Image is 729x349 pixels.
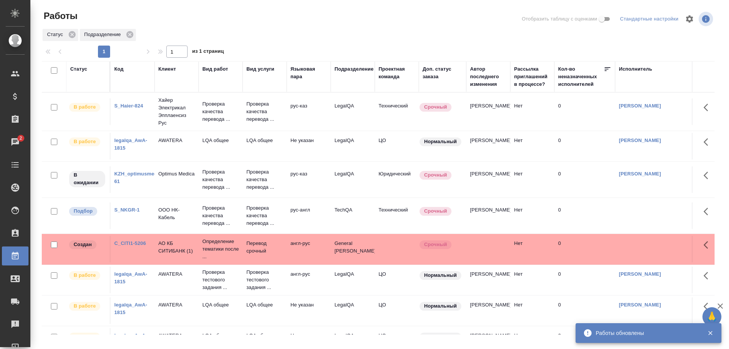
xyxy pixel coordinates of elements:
[42,10,77,22] span: Работы
[424,302,457,310] p: Нормальный
[699,297,717,316] button: Здесь прячутся важные кнопки
[375,267,419,293] td: ЦО
[287,202,331,229] td: рус-англ
[158,137,195,144] p: AWATERA
[114,302,147,315] a: legalqa_AwA-1815
[158,301,195,309] p: AWATERA
[331,166,375,193] td: LegalQA
[68,240,106,250] div: Заказ еще не согласован с клиентом, искать исполнителей рано
[466,297,510,324] td: [PERSON_NAME]
[287,236,331,262] td: англ-рус
[510,133,554,159] td: Нет
[15,134,27,142] span: 2
[510,202,554,229] td: Нет
[158,332,195,340] p: AWATERA
[510,98,554,125] td: Нет
[699,236,717,254] button: Здесь прячутся важные кнопки
[74,103,96,111] p: В работе
[424,272,457,279] p: Нормальный
[68,301,106,311] div: Исполнитель выполняет работу
[424,207,447,215] p: Срочный
[379,65,415,81] div: Проектная команда
[699,267,717,285] button: Здесь прячутся важные кнопки
[202,100,239,123] p: Проверка качества перевода ...
[424,171,447,179] p: Срочный
[74,171,101,186] p: В ожидании
[466,166,510,193] td: [PERSON_NAME]
[287,98,331,125] td: рус-каз
[375,133,419,159] td: ЦО
[510,236,554,262] td: Нет
[114,333,147,346] a: legalqa_AwA-1815
[619,103,661,109] a: [PERSON_NAME]
[202,168,239,191] p: Проверка качества перевода ...
[702,330,718,336] button: Закрыть
[290,65,327,81] div: Языковая пара
[70,65,87,73] div: Статус
[158,206,195,221] p: ООО НК-Кабель
[2,133,28,152] a: 2
[202,268,239,291] p: Проверка тестового задания ...
[68,270,106,281] div: Исполнитель выполняет работу
[68,206,106,216] div: Можно подбирать исполнителей
[246,168,283,191] p: Проверка качества перевода ...
[246,268,283,291] p: Проверка тестового задания ...
[705,309,718,325] span: 🙏
[522,15,597,23] span: Отобразить таблицу с оценками
[202,301,239,309] p: LQA общее
[510,297,554,324] td: Нет
[74,272,96,279] p: В работе
[80,29,136,41] div: Подразделение
[246,240,283,255] p: Перевод срочный
[114,207,140,213] a: S_NKGR-1
[619,65,652,73] div: Исполнитель
[74,302,96,310] p: В работе
[699,133,717,151] button: Здесь прячутся важные кнопки
[424,241,447,248] p: Срочный
[424,103,447,111] p: Срочный
[554,166,615,193] td: 0
[558,65,604,88] div: Кол-во неназначенных исполнителей
[331,236,375,262] td: General [PERSON_NAME]
[74,138,96,145] p: В работе
[114,65,123,73] div: Код
[202,137,239,144] p: LQA общее
[158,96,195,127] p: Хайер Электрикал Эпплаенсиз Рус
[554,297,615,324] td: 0
[554,133,615,159] td: 0
[699,202,717,221] button: Здесь прячутся важные кнопки
[246,204,283,227] p: Проверка качества перевода ...
[74,333,96,341] p: В работе
[424,138,457,145] p: Нормальный
[158,240,195,255] p: АО КБ СИТИБАНК (1)
[246,137,283,144] p: LQA общее
[596,329,696,337] div: Работы обновлены
[114,171,166,184] a: KZH_optimusmedica-61
[47,31,66,38] p: Статус
[375,166,419,193] td: Юридический
[68,332,106,342] div: Исполнитель выполняет работу
[287,297,331,324] td: Не указан
[680,10,699,28] span: Настроить таблицу
[202,65,228,73] div: Вид работ
[699,166,717,185] button: Здесь прячутся важные кнопки
[68,137,106,147] div: Исполнитель выполняет работу
[554,202,615,229] td: 0
[331,202,375,229] td: TechQA
[158,65,176,73] div: Клиент
[68,102,106,112] div: Исполнитель выполняет работу
[114,271,147,284] a: legalqa_AwA-1815
[246,301,283,309] p: LQA общее
[554,236,615,262] td: 0
[68,170,106,188] div: Исполнитель назначен, приступать к работе пока рано
[375,297,419,324] td: ЦО
[114,137,147,151] a: legalqa_AwA-1815
[331,133,375,159] td: LegalQA
[331,297,375,324] td: LegalQA
[466,267,510,293] td: [PERSON_NAME]
[335,65,374,73] div: Подразделение
[375,98,419,125] td: Технический
[699,12,715,26] span: Посмотреть информацию
[84,31,123,38] p: Подразделение
[375,202,419,229] td: Технический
